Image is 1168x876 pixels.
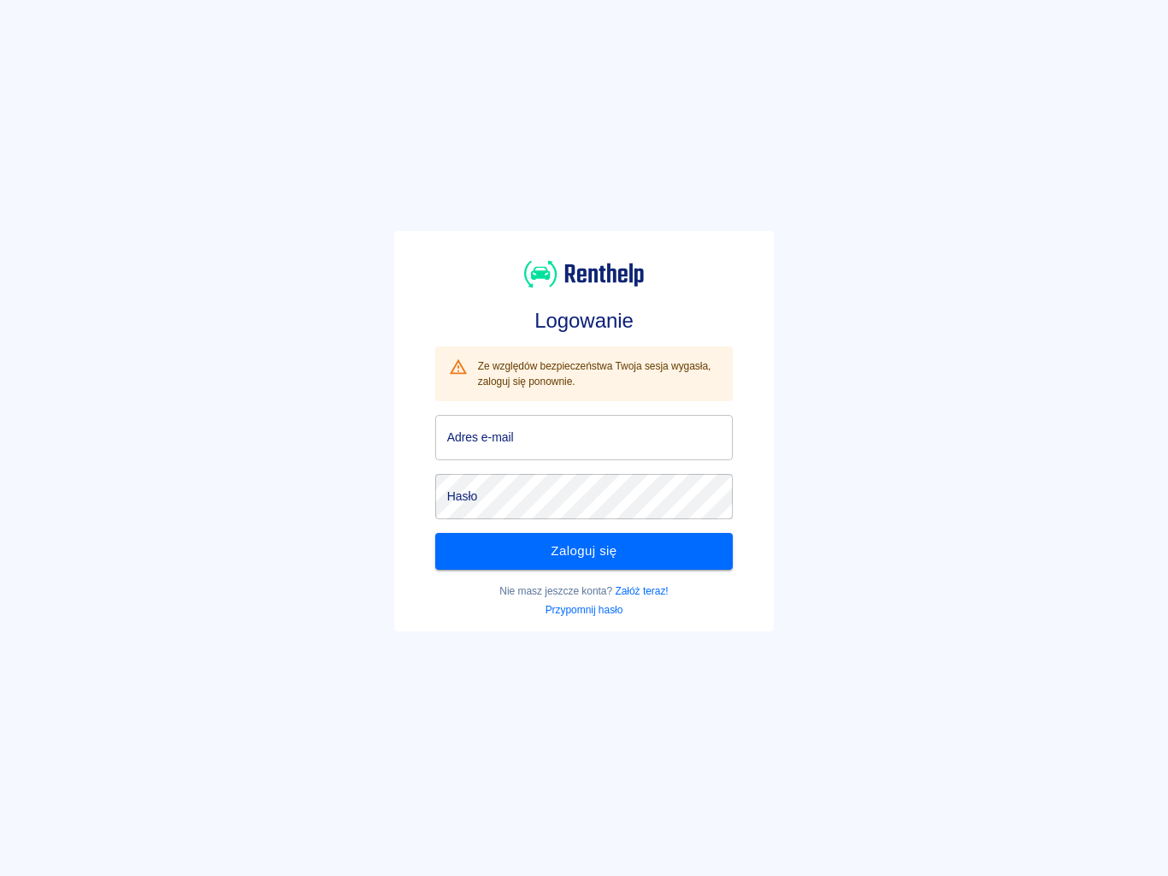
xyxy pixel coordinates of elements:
[435,583,734,599] p: Nie masz jeszcze konta?
[478,352,720,396] div: Ze względów bezpieczeństwa Twoja sesja wygasła, zaloguj się ponownie.
[435,533,734,569] button: Zaloguj się
[524,258,644,290] img: Renthelp logo
[435,309,734,333] h3: Logowanie
[615,585,668,597] a: Załóż teraz!
[546,604,623,616] a: Przypomnij hasło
